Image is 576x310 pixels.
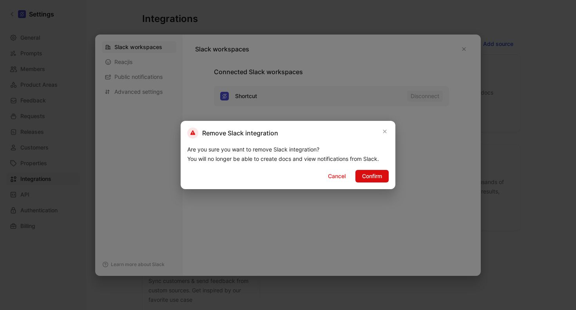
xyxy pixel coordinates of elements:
span: Cancel [328,171,346,181]
button: Cancel [321,170,352,182]
button: Confirm [355,170,389,182]
p: Are you sure you want to remove Slack integration? You will no longer be able to create docs and ... [187,145,389,164]
h2: Remove Slack integration [187,128,278,139]
span: Confirm [362,171,382,181]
